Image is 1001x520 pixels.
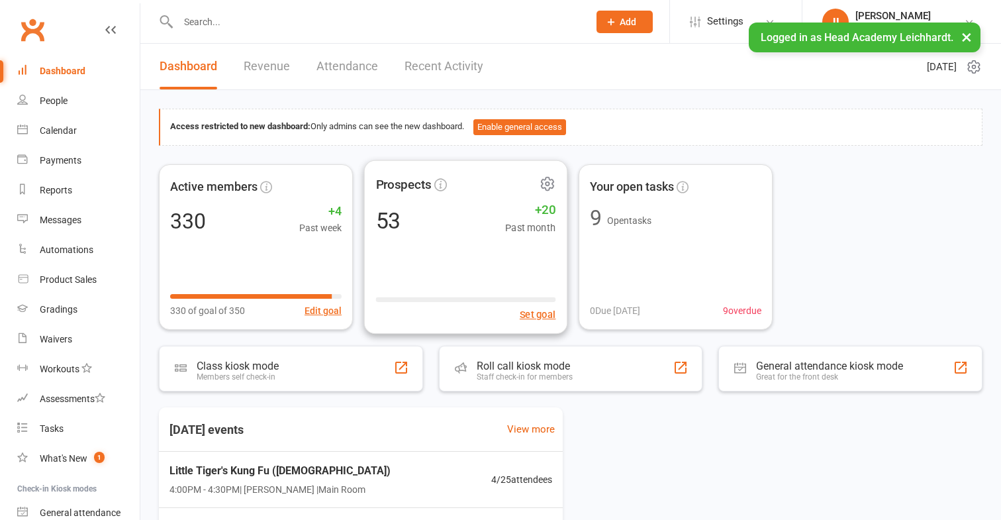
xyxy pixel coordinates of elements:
[40,453,87,464] div: What's New
[17,146,140,176] a: Payments
[170,211,206,232] div: 330
[170,121,310,131] strong: Access restricted to new dashboard:
[590,207,602,229] div: 9
[316,44,378,89] a: Attendance
[299,221,342,235] span: Past week
[520,306,556,322] button: Set goal
[17,354,140,384] a: Workouts
[17,235,140,265] a: Automations
[756,372,903,382] div: Great for the front desk
[174,13,579,31] input: Search...
[169,462,391,480] span: Little Tiger's Kung Fu ([DEMOGRAPHIC_DATA])
[955,23,978,51] button: ×
[170,178,258,197] span: Active members
[40,423,64,434] div: Tasks
[299,202,342,221] span: +4
[197,372,279,382] div: Members self check-in
[17,86,140,116] a: People
[17,116,140,146] a: Calendar
[40,95,68,106] div: People
[17,176,140,205] a: Reports
[40,215,81,225] div: Messages
[17,295,140,325] a: Gradings
[16,13,49,46] a: Clubworx
[40,185,72,195] div: Reports
[17,325,140,354] a: Waivers
[40,393,105,404] div: Assessments
[707,7,743,36] span: Settings
[170,119,972,135] div: Only admins can see the new dashboard.
[473,119,566,135] button: Enable general access
[40,155,81,166] div: Payments
[170,303,245,318] span: 330 of goal of 350
[505,219,556,235] span: Past month
[590,303,640,318] span: 0 Due [DATE]
[40,334,72,344] div: Waivers
[40,66,85,76] div: Dashboard
[17,414,140,444] a: Tasks
[596,11,653,33] button: Add
[620,17,636,27] span: Add
[17,444,140,474] a: What's New1
[160,44,217,89] a: Dashboard
[40,274,97,285] div: Product Sales
[405,44,483,89] a: Recent Activity
[40,507,120,518] div: General attendance
[376,174,432,194] span: Prospects
[17,205,140,235] a: Messages
[40,125,77,136] div: Calendar
[507,421,555,437] a: View more
[855,10,964,22] div: [PERSON_NAME]
[607,215,651,226] span: Open tasks
[855,22,964,34] div: Head Academy Leichhardt
[40,364,79,374] div: Workouts
[505,199,556,219] span: +20
[244,44,290,89] a: Revenue
[376,209,401,231] div: 53
[40,304,77,315] div: Gradings
[756,360,903,372] div: General attendance kiosk mode
[491,472,552,487] span: 4 / 25 attendees
[822,9,849,35] div: JL
[477,372,573,382] div: Staff check-in for members
[94,452,105,463] span: 1
[17,265,140,295] a: Product Sales
[159,418,254,442] h3: [DATE] events
[477,360,573,372] div: Roll call kiosk mode
[723,303,761,318] span: 9 overdue
[169,482,391,497] span: 4:00PM - 4:30PM | [PERSON_NAME] | Main Room
[40,244,93,255] div: Automations
[305,303,342,318] button: Edit goal
[927,59,957,75] span: [DATE]
[17,384,140,414] a: Assessments
[197,360,279,372] div: Class kiosk mode
[17,56,140,86] a: Dashboard
[590,178,674,197] span: Your open tasks
[761,31,953,44] span: Logged in as Head Academy Leichhardt.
